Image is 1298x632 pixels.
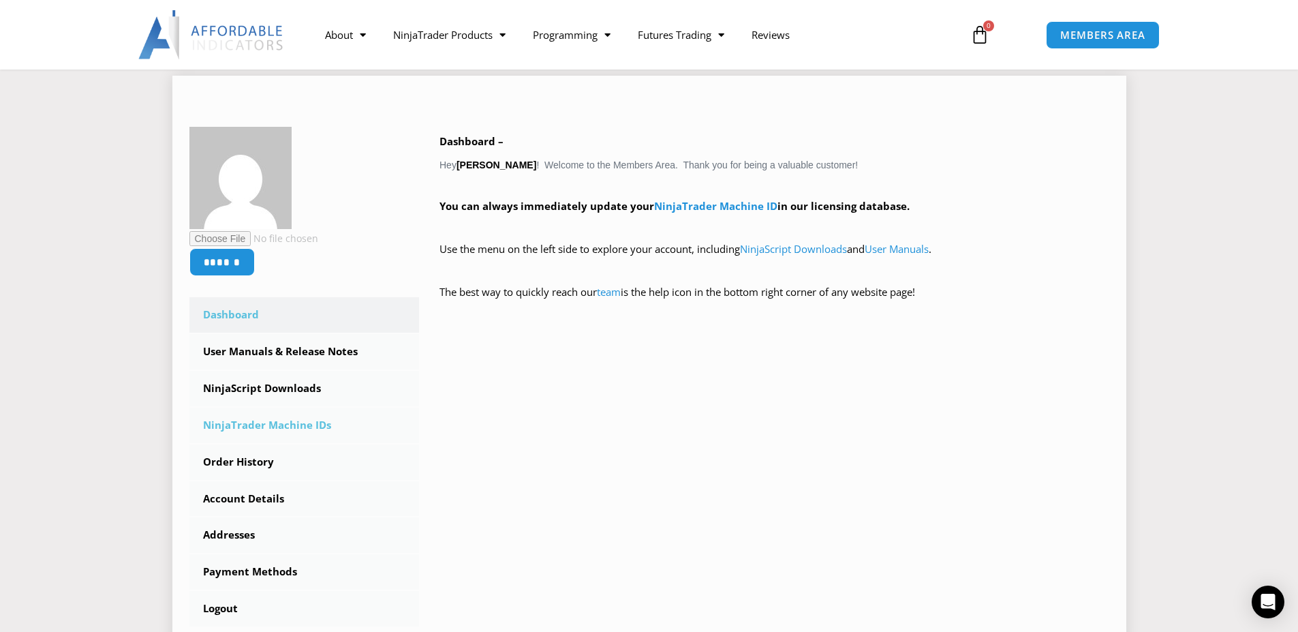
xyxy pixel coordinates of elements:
strong: You can always immediately update your in our licensing database. [439,199,910,213]
a: NinjaScript Downloads [189,371,420,406]
span: 0 [983,20,994,31]
b: Dashboard – [439,134,504,148]
a: User Manuals & Release Notes [189,334,420,370]
img: 1180f8814a4bc4a83d9d8624e27b4552aeb051bb654112d42f1da6d19e1b1107 [189,127,292,229]
a: Payment Methods [189,554,420,590]
nav: Menu [311,19,955,50]
p: Use the menu on the left side to explore your account, including and . [439,240,1109,278]
a: User Manuals [865,242,929,256]
a: Programming [519,19,624,50]
a: MEMBERS AREA [1046,21,1160,49]
a: Futures Trading [624,19,738,50]
a: About [311,19,380,50]
nav: Account pages [189,297,420,627]
a: Reviews [738,19,803,50]
div: Hey ! Welcome to the Members Area. Thank you for being a valuable customer! [439,132,1109,321]
span: MEMBERS AREA [1060,30,1145,40]
a: NinjaScript Downloads [740,242,847,256]
a: Order History [189,445,420,480]
img: LogoAI | Affordable Indicators – NinjaTrader [138,10,285,59]
a: Addresses [189,517,420,553]
a: Account Details [189,481,420,517]
p: The best way to quickly reach our is the help icon in the bottom right corner of any website page! [439,283,1109,321]
a: Dashboard [189,297,420,333]
a: Logout [189,591,420,627]
a: NinjaTrader Machine IDs [189,408,420,443]
a: team [597,285,621,299]
a: NinjaTrader Products [380,19,519,50]
strong: [PERSON_NAME] [457,160,536,170]
a: NinjaTrader Machine ID [654,199,777,213]
a: 0 [950,15,1010,55]
div: Open Intercom Messenger [1252,586,1284,618]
